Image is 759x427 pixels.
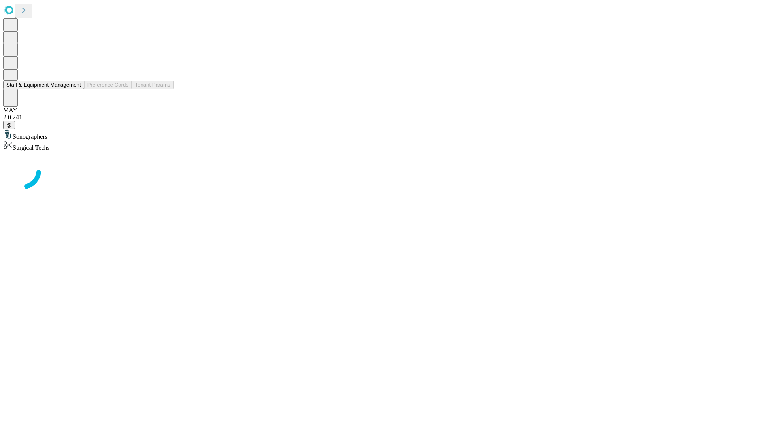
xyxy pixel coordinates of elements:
[3,107,756,114] div: MAY
[3,129,756,140] div: Sonographers
[132,81,174,89] button: Tenant Params
[84,81,132,89] button: Preference Cards
[3,114,756,121] div: 2.0.241
[3,81,84,89] button: Staff & Equipment Management
[3,140,756,151] div: Surgical Techs
[3,121,15,129] button: @
[6,122,12,128] span: @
